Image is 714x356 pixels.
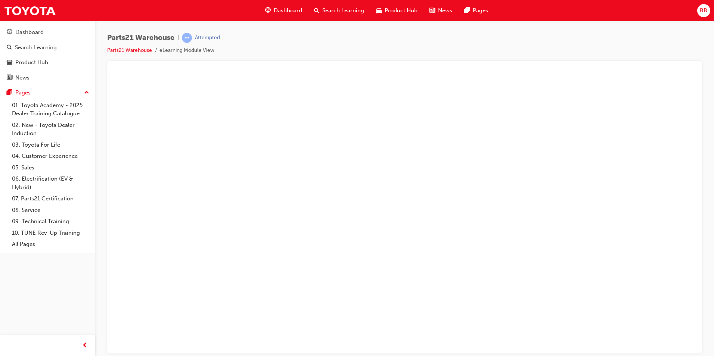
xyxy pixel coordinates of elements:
a: 04. Customer Experience [9,150,92,162]
span: news-icon [429,6,435,15]
a: guage-iconDashboard [259,3,308,18]
span: Parts21 Warehouse [107,34,174,42]
span: pages-icon [7,90,12,96]
div: Product Hub [15,58,48,67]
button: BB [697,4,710,17]
div: Pages [15,88,31,97]
a: 02. New - Toyota Dealer Induction [9,119,92,139]
div: News [15,74,30,82]
span: news-icon [7,75,12,81]
a: 09. Technical Training [9,216,92,227]
a: 06. Electrification (EV & Hybrid) [9,173,92,193]
div: Attempted [195,34,220,41]
span: up-icon [84,88,89,98]
a: Product Hub [3,56,92,69]
a: pages-iconPages [458,3,494,18]
button: Pages [3,86,92,100]
a: 01. Toyota Academy - 2025 Dealer Training Catalogue [9,100,92,119]
span: car-icon [376,6,382,15]
span: Search Learning [322,6,364,15]
a: Dashboard [3,25,92,39]
span: pages-icon [464,6,470,15]
span: Product Hub [385,6,417,15]
div: Search Learning [15,43,57,52]
span: prev-icon [82,341,88,350]
a: news-iconNews [423,3,458,18]
a: search-iconSearch Learning [308,3,370,18]
span: guage-icon [7,29,12,36]
span: Dashboard [274,6,302,15]
span: car-icon [7,59,12,66]
a: News [3,71,92,85]
a: 07. Parts21 Certification [9,193,92,204]
a: 08. Service [9,204,92,216]
a: 10. TUNE Rev-Up Training [9,227,92,239]
a: car-iconProduct Hub [370,3,423,18]
a: All Pages [9,238,92,250]
span: BB [700,6,707,15]
li: eLearning Module View [159,46,214,55]
span: search-icon [314,6,319,15]
span: Pages [473,6,488,15]
span: learningRecordVerb_ATTEMPT-icon [182,33,192,43]
img: Trak [4,2,56,19]
button: DashboardSearch LearningProduct HubNews [3,24,92,86]
a: 03. Toyota For Life [9,139,92,151]
span: News [438,6,452,15]
div: Dashboard [15,28,44,37]
span: search-icon [7,44,12,51]
a: Search Learning [3,41,92,54]
span: | [177,34,179,42]
span: guage-icon [265,6,271,15]
a: 05. Sales [9,162,92,174]
a: Parts21 Warehouse [107,47,152,53]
